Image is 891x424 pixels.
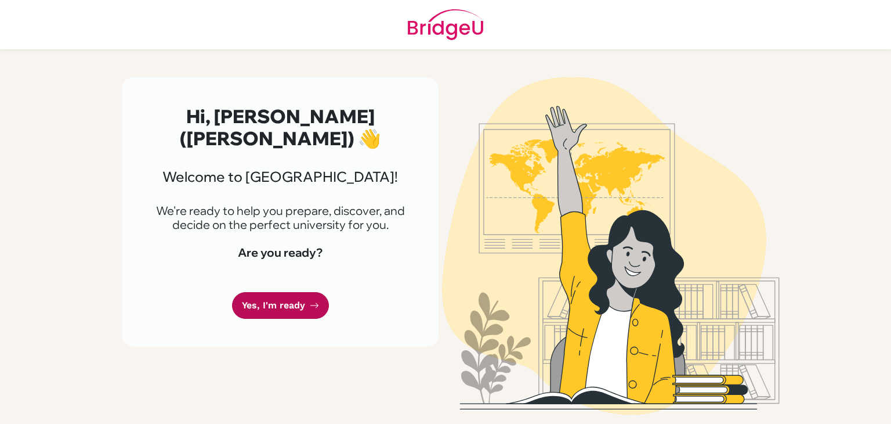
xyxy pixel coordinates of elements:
[150,204,411,232] p: We're ready to help you prepare, discover, and decide on the perfect university for you.
[150,246,411,260] h4: Are you ready?
[232,292,329,319] a: Yes, I'm ready
[150,105,411,150] h2: Hi, [PERSON_NAME] ([PERSON_NAME]) 👋
[150,168,411,185] h3: Welcome to [GEOGRAPHIC_DATA]!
